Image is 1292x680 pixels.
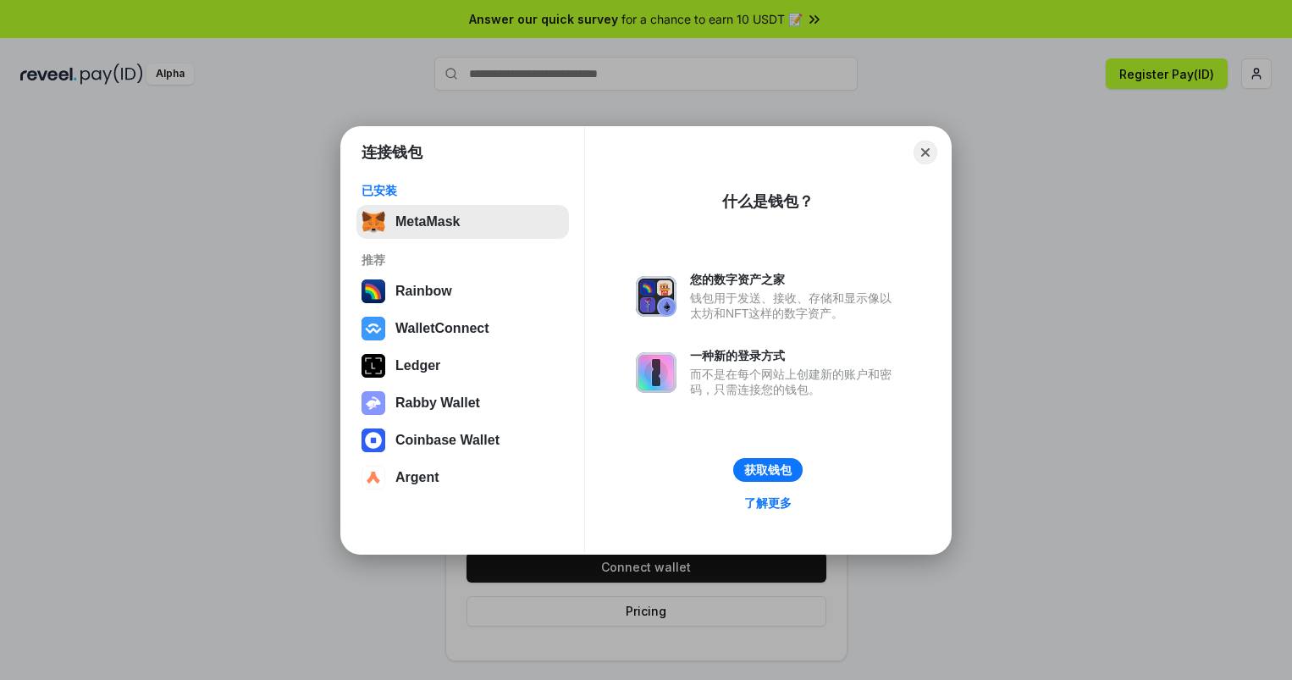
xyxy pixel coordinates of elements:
img: svg+xml,%3Csvg%20xmlns%3D%22http%3A%2F%2Fwww.w3.org%2F2000%2Fsvg%22%20fill%3D%22none%22%20viewBox... [636,276,676,317]
button: MetaMask [356,205,569,239]
button: Close [914,141,937,164]
div: MetaMask [395,214,460,229]
div: 已安装 [362,183,564,198]
img: svg+xml,%3Csvg%20xmlns%3D%22http%3A%2F%2Fwww.w3.org%2F2000%2Fsvg%22%20fill%3D%22none%22%20viewBox... [362,391,385,415]
div: 什么是钱包？ [722,191,814,212]
div: 了解更多 [744,495,792,511]
button: Rabby Wallet [356,386,569,420]
div: 钱包用于发送、接收、存储和显示像以太坊和NFT这样的数字资产。 [690,290,900,321]
div: 一种新的登录方式 [690,348,900,363]
img: svg+xml,%3Csvg%20width%3D%22120%22%20height%3D%22120%22%20viewBox%3D%220%200%20120%20120%22%20fil... [362,279,385,303]
button: WalletConnect [356,312,569,346]
div: 推荐 [362,252,564,268]
img: svg+xml,%3Csvg%20width%3D%2228%22%20height%3D%2228%22%20viewBox%3D%220%200%2028%2028%22%20fill%3D... [362,428,385,452]
div: WalletConnect [395,321,489,336]
button: Argent [356,461,569,495]
div: 而不是在每个网站上创建新的账户和密码，只需连接您的钱包。 [690,367,900,397]
img: svg+xml,%3Csvg%20xmlns%3D%22http%3A%2F%2Fwww.w3.org%2F2000%2Fsvg%22%20width%3D%2228%22%20height%3... [362,354,385,378]
div: Coinbase Wallet [395,433,500,448]
div: 获取钱包 [744,462,792,478]
button: Rainbow [356,274,569,308]
button: Coinbase Wallet [356,423,569,457]
div: Argent [395,470,439,485]
div: Ledger [395,358,440,373]
div: Rainbow [395,284,452,299]
h1: 连接钱包 [362,142,422,163]
button: 获取钱包 [733,458,803,482]
img: svg+xml,%3Csvg%20xmlns%3D%22http%3A%2F%2Fwww.w3.org%2F2000%2Fsvg%22%20fill%3D%22none%22%20viewBox... [636,352,676,393]
img: svg+xml,%3Csvg%20width%3D%2228%22%20height%3D%2228%22%20viewBox%3D%220%200%2028%2028%22%20fill%3D... [362,466,385,489]
div: 您的数字资产之家 [690,272,900,287]
img: svg+xml,%3Csvg%20fill%3D%22none%22%20height%3D%2233%22%20viewBox%3D%220%200%2035%2033%22%20width%... [362,210,385,234]
a: 了解更多 [734,492,802,514]
button: Ledger [356,349,569,383]
div: Rabby Wallet [395,395,480,411]
img: svg+xml,%3Csvg%20width%3D%2228%22%20height%3D%2228%22%20viewBox%3D%220%200%2028%2028%22%20fill%3D... [362,317,385,340]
